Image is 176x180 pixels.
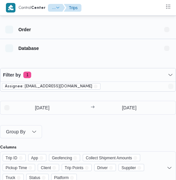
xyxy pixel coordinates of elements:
button: Remove Client from selection in this group [52,166,56,170]
span: Pickup Time [3,164,35,171]
input: Press the down key to open a popover containing a calendar. [97,101,162,114]
span: Collect Shipment Amounts [83,154,140,161]
img: X8yXhbKr1z7QwAAAABJRU5ErkJggg== [6,3,15,12]
button: Remove [167,82,175,90]
button: Open list of options [167,165,172,170]
span: Driver [94,164,116,171]
span: Trip Points [65,164,83,171]
span: Client [38,164,59,171]
span: Pickup Time [6,164,27,171]
span: 1 active filters [23,72,31,78]
button: Remove Pickup Time from selection in this group [28,166,32,170]
button: Remove Supplier from selection in this group [137,166,141,170]
button: Remove Driver from selection in this group [109,166,113,170]
button: Order [5,26,171,34]
span: Client [41,164,51,171]
input: Press the down key to open a popover containing a calendar. [0,101,75,114]
span: Filter by [3,71,21,79]
div: → [91,105,95,110]
button: Remove App from selection in this group [39,156,43,160]
button: Remove Status from selection in this group [42,176,46,180]
span: App [31,154,38,162]
span: Geofencing [52,154,72,162]
button: remove selected entity [94,84,98,88]
span: Trip Points [62,164,92,171]
b: Center [31,6,45,10]
button: Remove Collect Shipment Amounts from selection in this group [133,156,137,160]
span: Collect Shipment Amounts [86,154,132,162]
span: Trip ID [6,154,17,162]
button: Remove Platform from selection in this group [70,176,74,180]
button: Trips [64,4,81,12]
button: Show collapsed breadcrumbs [52,5,60,10]
span: Geofencing [49,154,80,161]
span: Trip ID [3,154,26,161]
span: Assignee: [EMAIL_ADDRESS][DOMAIN_NAME] [5,83,92,89]
span: Driver [97,164,108,171]
button: Remove Trip Points from selection in this group [85,166,89,170]
span: App [28,154,46,161]
span: Group By [6,129,25,134]
h3: Order [18,26,31,34]
span: Supplier [121,164,136,171]
button: Filter by1 active filters [0,68,176,81]
button: Database [5,44,171,52]
span: Assignee: mostafa.elrouby@illa.com.eg [2,83,100,90]
button: Remove Geofencing from selection in this group [73,156,77,160]
button: Remove Trip ID from selection in this group [19,156,23,160]
button: Remove Truck from selection in this group [17,176,21,180]
span: Supplier [119,164,144,171]
h3: Database [18,44,39,52]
